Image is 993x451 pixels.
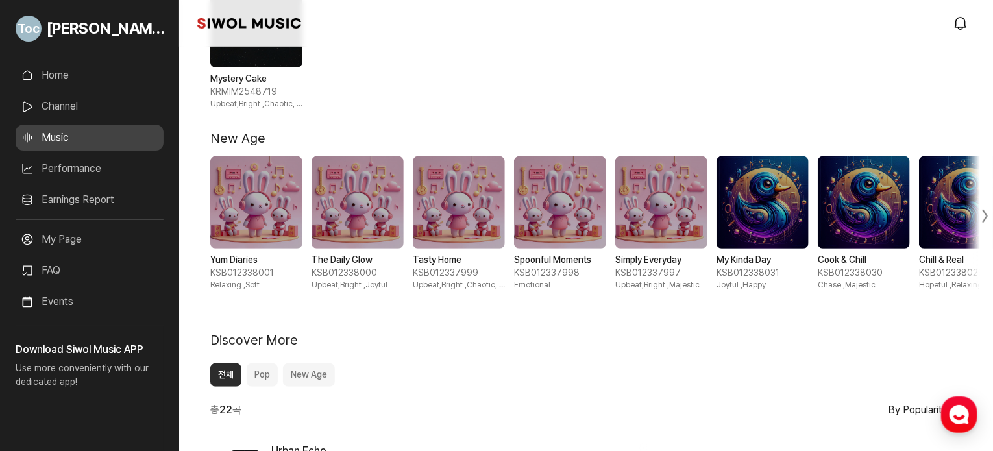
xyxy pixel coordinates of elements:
[210,363,241,387] button: 전체
[16,93,164,119] a: Channel
[33,363,56,373] span: Home
[210,130,265,146] h2: New Age
[514,267,606,280] span: KSB012337998
[717,280,809,291] span: Joyful , Happy
[86,343,167,376] a: Messages
[16,320,164,346] a: Announcement
[210,156,302,291] div: 1 / 10
[413,267,505,280] span: KSB012337999
[312,267,404,280] span: KSB012338000
[413,280,505,291] span: Upbeat,Bright , Chaotic, Excited
[962,142,993,290] div: Next slide
[818,254,910,267] strong: Cook & Chill
[4,343,86,376] a: Home
[818,267,910,280] span: KSB012338030
[818,280,910,291] span: Chase , Majestic
[312,156,404,291] div: 2 / 10
[16,342,164,358] h3: Download Siwol Music APP
[16,62,164,88] a: Home
[16,289,164,315] a: Events
[615,267,707,280] span: KSB012337997
[16,258,164,284] a: FAQ
[283,363,335,387] button: New Age
[818,156,910,291] div: 7 / 10
[514,254,606,267] strong: Spoonful Moments
[717,254,809,267] strong: My Kinda Day
[210,99,302,110] span: Upbeat,Bright , Chaotic, Excited
[108,363,146,374] span: Messages
[949,10,975,36] a: modal.notifications
[514,280,606,291] span: Emotional
[615,156,707,291] div: 5 / 10
[219,404,232,416] b: 22
[210,267,302,280] span: KSB012338001
[16,156,164,182] a: Performance
[312,254,404,267] strong: The Daily Glow
[16,187,164,213] a: Earnings Report
[210,86,302,99] span: KRMIM2548719
[16,10,164,47] a: Go to My Profile
[192,363,224,373] span: Settings
[210,73,302,86] strong: Mystery Cake
[210,280,302,291] span: Relaxing , Soft
[247,363,278,387] button: Pop
[16,358,164,399] p: Use more conveniently with our dedicated app!
[210,332,298,348] h2: Discover More
[167,343,249,376] a: Settings
[717,267,809,280] span: KSB012338031
[615,280,707,291] span: Upbeat,Bright , Majestic
[210,254,302,267] strong: Yum Diaries
[888,404,948,416] span: By Popularity
[210,402,241,418] span: 총 곡
[47,17,164,40] span: [PERSON_NAME]
[877,405,962,415] button: By Popularity
[514,156,606,291] div: 4 / 10
[717,156,809,291] div: 6 / 10
[16,226,164,252] a: My Page
[16,125,164,151] a: Music
[615,254,707,267] strong: Simply Everyday
[413,156,505,291] div: 3 / 10
[312,280,404,291] span: Upbeat,Bright , Joyful
[413,254,505,267] strong: Tasty Home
